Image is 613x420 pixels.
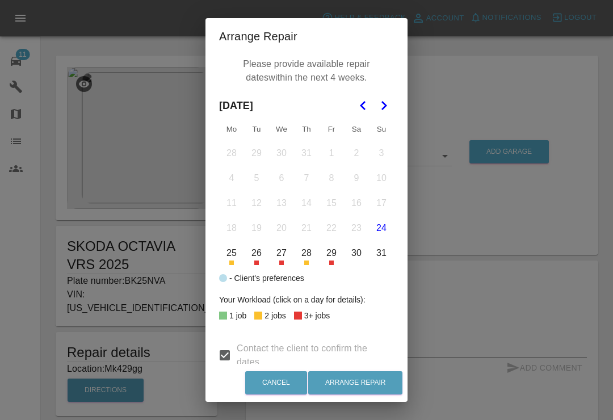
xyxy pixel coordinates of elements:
button: Wednesday, August 6th, 2025 [270,166,293,190]
th: Sunday [369,118,394,141]
button: Tuesday, August 5th, 2025 [245,166,268,190]
button: Thursday, August 14th, 2025 [295,191,318,215]
th: Friday [319,118,344,141]
button: Monday, July 28th, 2025 [220,141,243,165]
button: Arrange Repair [308,371,402,394]
button: Thursday, July 31st, 2025 [295,141,318,165]
th: Thursday [294,118,319,141]
button: Wednesday, August 13th, 2025 [270,191,293,215]
button: Saturday, August 16th, 2025 [345,191,368,215]
button: Go to the Next Month [373,95,394,116]
div: 2 jobs [264,309,285,322]
button: Tuesday, July 29th, 2025 [245,141,268,165]
button: Tuesday, August 19th, 2025 [245,216,268,240]
button: Monday, August 25th, 2025 [220,241,243,265]
span: [DATE] [219,93,253,118]
button: Sunday, August 31st, 2025 [370,241,393,265]
table: August 2025 [219,118,394,266]
button: Wednesday, July 30th, 2025 [270,141,293,165]
button: Saturday, August 2nd, 2025 [345,141,368,165]
button: Sunday, August 3rd, 2025 [370,141,393,165]
div: Your Workload (click on a day for details): [219,293,394,306]
button: Friday, August 22nd, 2025 [320,216,343,240]
p: Please provide available repair dates within the next 4 weeks. [225,54,388,87]
button: Today, Sunday, August 24th, 2025 [370,216,393,240]
span: Contact the client to confirm the dates [237,342,385,369]
button: Monday, August 18th, 2025 [220,216,243,240]
button: Saturday, August 23rd, 2025 [345,216,368,240]
div: 1 job [229,309,246,322]
th: Wednesday [269,118,294,141]
button: Thursday, August 7th, 2025 [295,166,318,190]
button: Wednesday, August 20th, 2025 [270,216,293,240]
button: Monday, August 11th, 2025 [220,191,243,215]
button: Cancel [245,371,307,394]
th: Saturday [344,118,369,141]
button: Thursday, August 28th, 2025 [295,241,318,265]
button: Thursday, August 21st, 2025 [295,216,318,240]
button: Saturday, August 9th, 2025 [345,166,368,190]
h2: Arrange Repair [205,18,408,54]
th: Tuesday [244,118,269,141]
button: Tuesday, August 26th, 2025 [245,241,268,265]
button: Tuesday, August 12th, 2025 [245,191,268,215]
div: 3+ jobs [304,309,330,322]
button: Saturday, August 30th, 2025 [345,241,368,265]
button: Friday, August 1st, 2025 [320,141,343,165]
button: Monday, August 4th, 2025 [220,166,243,190]
button: Friday, August 29th, 2025 [320,241,343,265]
button: Sunday, August 10th, 2025 [370,166,393,190]
div: - Client's preferences [229,271,304,285]
button: Wednesday, August 27th, 2025 [270,241,293,265]
button: Sunday, August 17th, 2025 [370,191,393,215]
button: Go to the Previous Month [353,95,373,116]
button: Friday, August 15th, 2025 [320,191,343,215]
button: Friday, August 8th, 2025 [320,166,343,190]
th: Monday [219,118,244,141]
